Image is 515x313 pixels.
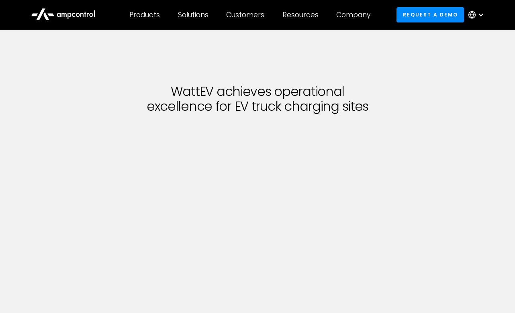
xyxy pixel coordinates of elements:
[129,10,160,19] div: Products
[282,10,319,19] div: Resources
[226,10,264,19] div: Customers
[336,10,370,19] div: Company
[81,84,434,114] h1: WattEV achieves operational excellence for EV truck charging sites
[178,10,208,19] div: Solutions
[396,7,464,22] a: Request a demo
